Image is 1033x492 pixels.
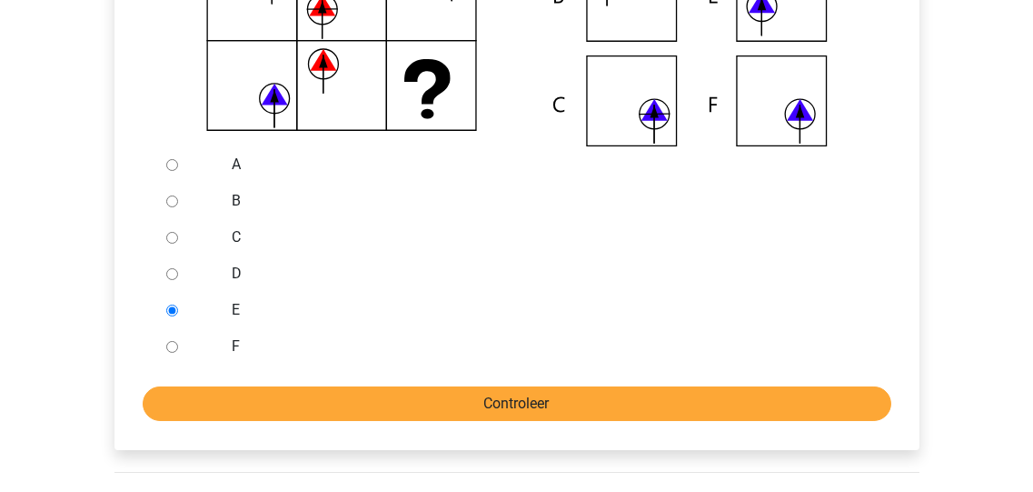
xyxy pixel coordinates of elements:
input: Controleer [143,387,891,421]
label: C [232,226,860,248]
label: E [232,299,860,321]
label: B [232,190,860,212]
label: A [232,154,860,176]
label: F [232,336,860,357]
label: D [232,263,860,285]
